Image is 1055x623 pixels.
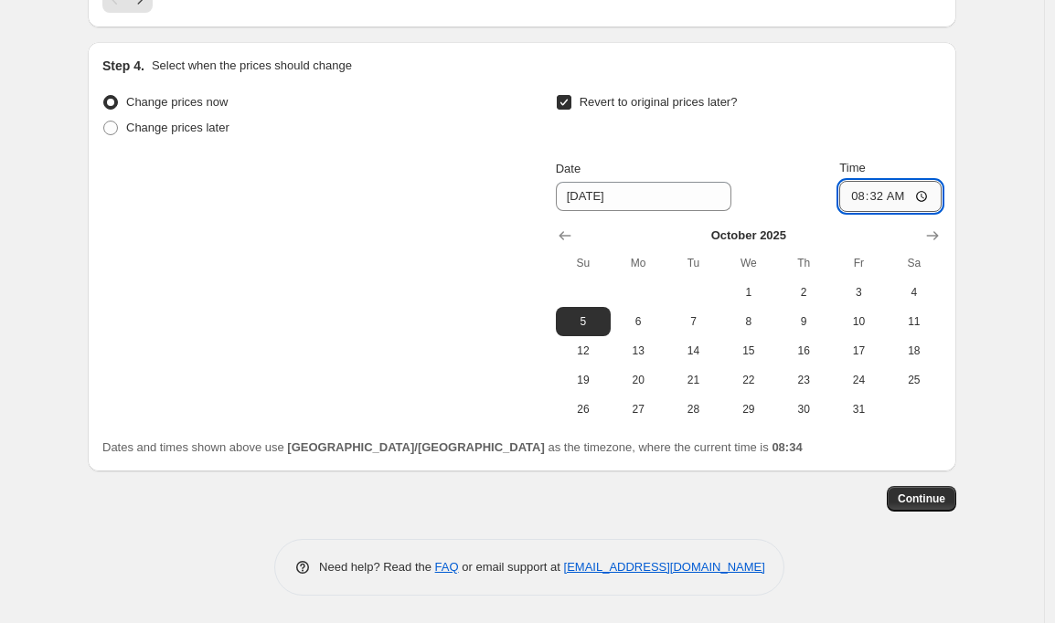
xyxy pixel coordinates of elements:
[563,343,603,358] span: 12
[838,314,879,329] span: 10
[894,314,934,329] span: 11
[776,395,831,424] button: Thursday October 30 2025
[838,256,879,270] span: Fr
[776,307,831,336] button: Thursday October 9 2025
[783,314,824,329] span: 9
[666,365,720,395] button: Tuesday October 21 2025
[611,307,666,336] button: Monday October 6 2025
[564,560,765,574] a: [EMAIL_ADDRESS][DOMAIN_NAME]
[783,373,824,387] span: 23
[126,121,229,134] span: Change prices later
[673,373,713,387] span: 21
[831,307,886,336] button: Friday October 10 2025
[831,248,886,278] th: Friday
[556,162,581,175] span: Date
[563,373,603,387] span: 19
[673,402,713,417] span: 28
[839,161,865,174] span: Time
[611,336,666,365] button: Monday October 13 2025
[887,248,942,278] th: Saturday
[838,285,879,300] span: 3
[556,182,731,211] input: 9/30/2025
[887,278,942,307] button: Saturday October 4 2025
[887,365,942,395] button: Saturday October 25 2025
[126,95,228,109] span: Change prices now
[838,402,879,417] span: 31
[666,336,720,365] button: Tuesday October 14 2025
[729,402,769,417] span: 29
[666,248,720,278] th: Tuesday
[776,365,831,395] button: Thursday October 23 2025
[729,285,769,300] span: 1
[102,440,803,454] span: Dates and times shown above use as the timezone, where the current time is
[831,336,886,365] button: Friday October 17 2025
[894,285,934,300] span: 4
[287,440,544,454] b: [GEOGRAPHIC_DATA]/[GEOGRAPHIC_DATA]
[556,336,611,365] button: Sunday October 12 2025
[556,307,611,336] button: Sunday October 5 2025
[721,336,776,365] button: Wednesday October 15 2025
[435,560,459,574] a: FAQ
[556,248,611,278] th: Sunday
[611,365,666,395] button: Monday October 20 2025
[611,395,666,424] button: Monday October 27 2025
[898,491,945,506] span: Continue
[618,256,658,270] span: Mo
[776,248,831,278] th: Thursday
[729,343,769,358] span: 15
[618,402,658,417] span: 27
[459,560,564,574] span: or email support at
[831,365,886,395] button: Friday October 24 2025
[611,248,666,278] th: Monday
[102,57,144,75] h2: Step 4.
[887,336,942,365] button: Saturday October 18 2025
[920,223,945,248] button: Show next month, November 2025
[552,223,578,248] button: Show previous month, September 2025
[729,373,769,387] span: 22
[894,343,934,358] span: 18
[152,57,352,75] p: Select when the prices should change
[831,278,886,307] button: Friday October 3 2025
[772,440,802,454] b: 08:34
[721,307,776,336] button: Wednesday October 8 2025
[831,395,886,424] button: Friday October 31 2025
[783,285,824,300] span: 2
[894,256,934,270] span: Sa
[563,314,603,329] span: 5
[563,402,603,417] span: 26
[580,95,738,109] span: Revert to original prices later?
[319,560,435,574] span: Need help? Read the
[887,486,956,512] button: Continue
[721,365,776,395] button: Wednesday October 22 2025
[556,395,611,424] button: Sunday October 26 2025
[673,343,713,358] span: 14
[776,278,831,307] button: Thursday October 2 2025
[721,248,776,278] th: Wednesday
[839,181,942,212] input: 12:00
[563,256,603,270] span: Su
[673,314,713,329] span: 7
[783,256,824,270] span: Th
[556,365,611,395] button: Sunday October 19 2025
[666,395,720,424] button: Tuesday October 28 2025
[887,307,942,336] button: Saturday October 11 2025
[721,278,776,307] button: Wednesday October 1 2025
[776,336,831,365] button: Thursday October 16 2025
[783,343,824,358] span: 16
[783,402,824,417] span: 30
[894,373,934,387] span: 25
[721,395,776,424] button: Wednesday October 29 2025
[618,373,658,387] span: 20
[673,256,713,270] span: Tu
[618,314,658,329] span: 6
[838,343,879,358] span: 17
[838,373,879,387] span: 24
[618,343,658,358] span: 13
[729,256,769,270] span: We
[729,314,769,329] span: 8
[666,307,720,336] button: Tuesday October 7 2025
